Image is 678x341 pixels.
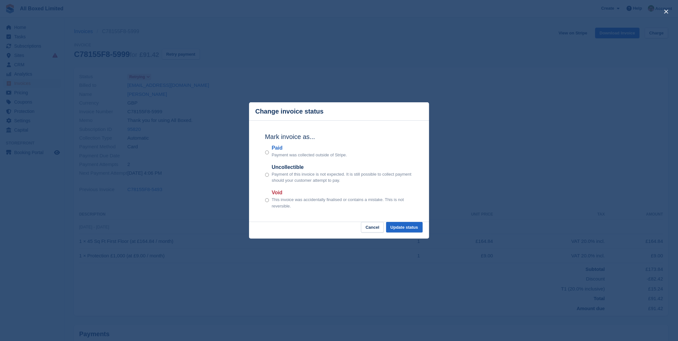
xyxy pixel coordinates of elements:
button: Cancel [361,222,384,233]
p: Payment was collected outside of Stripe. [272,152,347,158]
button: Update status [386,222,423,233]
h2: Mark invoice as... [265,132,413,142]
p: Payment of this invoice is not expected. It is still possible to collect payment should your cust... [272,171,413,184]
label: Paid [272,144,347,152]
p: Change invoice status [255,108,324,115]
p: This invoice was accidentally finalised or contains a mistake. This is not reversible. [272,197,413,209]
button: close [661,6,672,17]
label: Void [272,189,413,197]
label: Uncollectible [272,163,413,171]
